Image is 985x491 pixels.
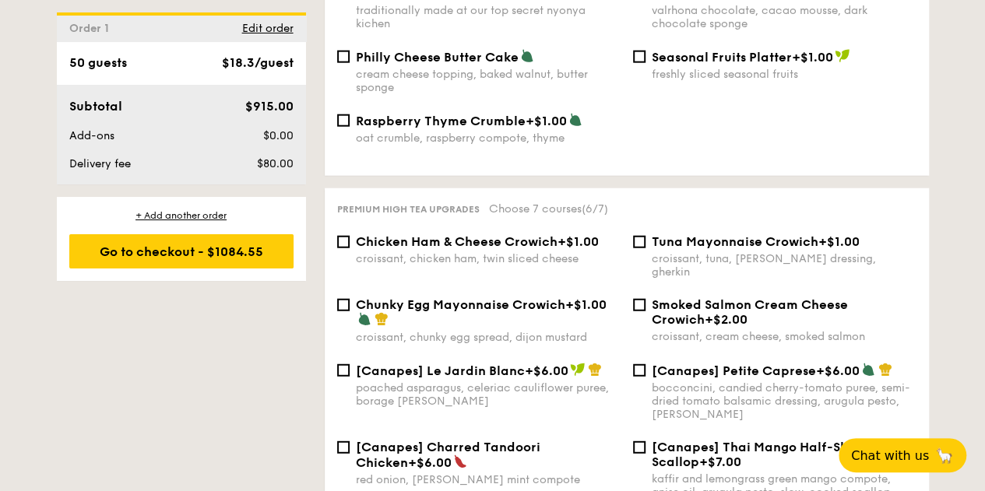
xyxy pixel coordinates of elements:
div: croissant, chunky egg spread, dijon mustard [356,331,621,344]
div: croissant, tuna, [PERSON_NAME] dressing, gherkin [652,252,916,279]
span: +$1.00 [558,234,599,249]
div: + Add another order [69,209,294,222]
input: [Canapes] Charred Tandoori Chicken+$6.00red onion, [PERSON_NAME] mint compote [337,441,350,454]
span: +$7.00 [699,454,741,469]
input: Chunky Egg Mayonnaise Crowich+$1.00croissant, chunky egg spread, dijon mustard [337,299,350,311]
div: poached asparagus, celeriac cauliflower puree, borage [PERSON_NAME] [356,381,621,408]
div: red onion, [PERSON_NAME] mint compote [356,473,621,486]
img: icon-chef-hat.a58ddaea.svg [375,312,389,326]
span: 🦙 [935,447,954,465]
span: +$6.00 [816,363,860,378]
span: +$1.00 [818,234,860,249]
img: icon-vegetarian.fe4039eb.svg [568,113,582,127]
span: Subtotal [69,99,122,114]
span: $915.00 [244,99,293,114]
span: [Canapes] Petite Caprese [652,363,816,378]
span: +$1.00 [565,297,607,312]
input: Raspberry Thyme Crumble+$1.00oat crumble, raspberry compote, thyme [337,114,350,127]
span: [Canapes] Charred Tandoori Chicken [356,440,540,470]
button: Chat with us🦙 [839,438,966,472]
img: icon-chef-hat.a58ddaea.svg [878,363,892,377]
img: icon-spicy.37a8142b.svg [453,454,467,468]
input: [Canapes] Petite Caprese+$6.00bocconcini, candied cherry-tomato puree, semi-dried tomato balsamic... [633,364,646,377]
span: Delivery fee [69,157,131,170]
span: +$6.00 [408,455,452,470]
span: Chat with us [851,448,929,463]
span: +$1.00 [792,50,833,65]
span: Chicken Ham & Cheese Crowich [356,234,558,249]
img: icon-vegetarian.fe4039eb.svg [861,363,875,377]
span: $80.00 [256,157,293,170]
img: icon-chef-hat.a58ddaea.svg [588,363,602,377]
div: croissant, chicken ham, twin sliced cheese [356,252,621,265]
div: 50 guests [69,54,127,72]
div: cream cheese topping, baked walnut, butter sponge [356,68,621,94]
span: Tuna Mayonnaise Crowich [652,234,818,249]
div: oat crumble, raspberry compote, thyme [356,132,621,145]
span: Chunky Egg Mayonnaise Crowich [356,297,565,312]
span: Order 1 [69,22,115,35]
span: Choose 7 courses [489,202,608,216]
img: icon-vegan.f8ff3823.svg [835,49,850,63]
div: croissant, cream cheese, smoked salmon [652,330,916,343]
span: +$1.00 [526,114,567,128]
input: Seasonal Fruits Platter+$1.00freshly sliced seasonal fruits [633,51,646,63]
div: freshly sliced seasonal fruits [652,68,916,81]
span: +$6.00 [525,363,568,378]
input: [Canapes] Thai Mango Half-Shell Scallop+$7.00kaffir and lemongrass green mango compote, anise oil... [633,441,646,454]
span: Edit order [242,22,294,35]
div: traditionally made at our top secret nyonya kichen [356,4,621,30]
div: bocconcini, candied cherry-tomato puree, semi-dried tomato balsamic dressing, arugula pesto, [PER... [652,381,916,421]
span: Seasonal Fruits Platter [652,50,792,65]
img: icon-vegetarian.fe4039eb.svg [357,312,371,326]
div: $18.3/guest [222,54,294,72]
div: valrhona chocolate, cacao mousse, dark chocolate sponge [652,4,916,30]
span: (6/7) [582,202,608,216]
span: +$2.00 [705,312,748,327]
span: Philly Cheese Butter Cake [356,50,519,65]
span: $0.00 [262,129,293,142]
span: Add-ons [69,129,114,142]
span: [Canapes] Le Jardin Blanc [356,363,525,378]
input: [Canapes] Le Jardin Blanc+$6.00poached asparagus, celeriac cauliflower puree, borage [PERSON_NAME] [337,364,350,377]
img: icon-vegetarian.fe4039eb.svg [520,49,534,63]
span: Raspberry Thyme Crumble [356,114,526,128]
div: Go to checkout - $1084.55 [69,234,294,268]
input: Tuna Mayonnaise Crowich+$1.00croissant, tuna, [PERSON_NAME] dressing, gherkin [633,236,646,248]
span: Premium high tea upgrades [337,204,480,215]
span: [Canapes] Thai Mango Half-Shell Scallop [652,440,864,469]
input: Chicken Ham & Cheese Crowich+$1.00croissant, chicken ham, twin sliced cheese [337,236,350,248]
input: Philly Cheese Butter Cakecream cheese topping, baked walnut, butter sponge [337,51,350,63]
span: Smoked Salmon Cream Cheese Crowich [652,297,848,327]
input: Smoked Salmon Cream Cheese Crowich+$2.00croissant, cream cheese, smoked salmon [633,299,646,311]
img: icon-vegan.f8ff3823.svg [570,363,586,377]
